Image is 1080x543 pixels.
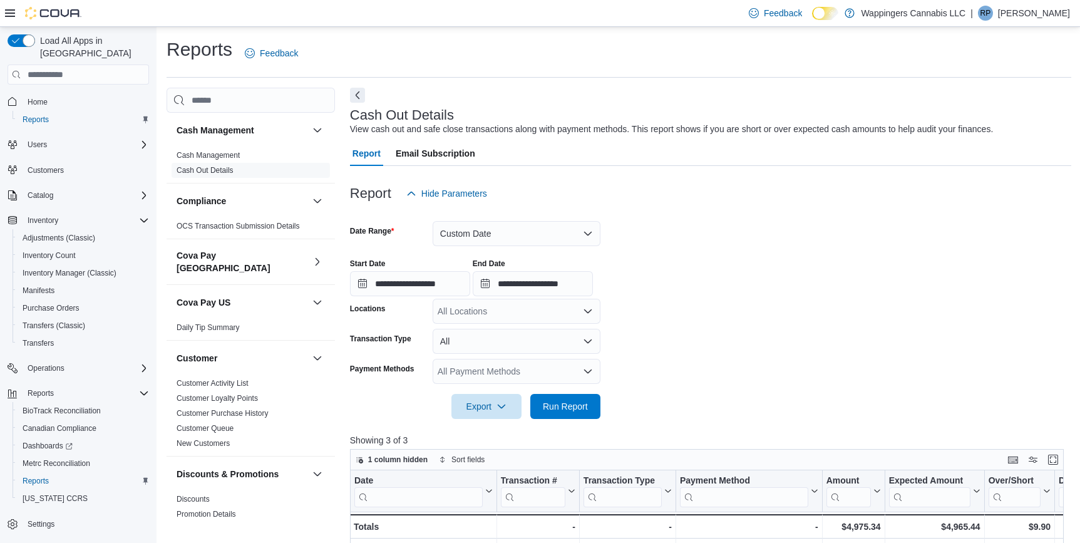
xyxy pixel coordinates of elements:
button: Cova Pay US [310,295,325,310]
span: Metrc Reconciliation [18,456,149,471]
button: Reports [13,472,154,490]
span: Cash Out Details [177,165,234,175]
button: Operations [23,361,69,376]
button: Reports [3,385,154,402]
button: Date [354,475,493,507]
span: OCS Transaction Submission Details [177,221,300,231]
span: Catalog [28,190,53,200]
button: Discounts & Promotions [177,468,307,480]
span: 1 column hidden [368,455,428,465]
button: [US_STATE] CCRS [13,490,154,507]
input: Press the down key to open a popover containing a calendar. [473,271,593,296]
a: Customers [23,163,69,178]
div: Ripal Patel [978,6,993,21]
span: Users [23,137,149,152]
button: Operations [3,359,154,377]
span: Canadian Compliance [18,421,149,436]
button: 1 column hidden [351,452,433,467]
span: Inventory Manager (Classic) [18,266,149,281]
div: Payment Method [680,475,808,507]
button: Customers [3,161,154,179]
button: Purchase Orders [13,299,154,317]
button: Users [23,137,52,152]
div: Cova Pay US [167,320,335,340]
span: Reports [18,112,149,127]
button: Compliance [177,195,307,207]
span: Customer Purchase History [177,408,269,418]
a: Customer Loyalty Points [177,394,258,403]
span: Transfers (Classic) [18,318,149,333]
h3: Customer [177,352,217,365]
span: Discounts [177,494,210,504]
button: Catalog [23,188,58,203]
button: Payment Method [680,475,818,507]
a: Cash Management [177,151,240,160]
button: Customer [310,351,325,366]
a: [US_STATE] CCRS [18,491,93,506]
button: Adjustments (Classic) [13,229,154,247]
button: Expected Amount [888,475,980,507]
button: Catalog [3,187,154,204]
span: Reports [18,473,149,489]
span: Purchase Orders [18,301,149,316]
span: Settings [28,519,54,529]
label: End Date [473,259,505,269]
button: Discounts & Promotions [310,467,325,482]
button: Run Report [530,394,600,419]
button: Settings [3,515,154,533]
button: Cash Management [310,123,325,138]
a: Customer Activity List [177,379,249,388]
span: Inventory [23,213,149,228]
span: BioTrack Reconciliation [23,406,101,416]
div: Transaction # URL [500,475,565,507]
span: Customers [23,162,149,178]
span: Operations [23,361,149,376]
input: Dark Mode [812,7,838,20]
p: Wappingers Cannabis LLC [861,6,965,21]
button: All [433,329,600,354]
h3: Compliance [177,195,226,207]
input: Press the down key to open a popover containing a calendar. [350,271,470,296]
a: New Customers [177,439,230,448]
div: Amount [826,475,870,487]
div: Cash Management [167,148,335,183]
h3: Cash Management [177,124,254,137]
div: Transaction Type [584,475,662,507]
span: Metrc Reconciliation [23,458,90,468]
span: Promotion Details [177,509,236,519]
div: Customer [167,376,335,456]
a: Dashboards [13,437,154,455]
button: Display options [1026,452,1041,467]
a: Adjustments (Classic) [18,230,100,246]
label: Payment Methods [350,364,414,374]
a: Canadian Compliance [18,421,101,436]
span: Manifests [18,283,149,298]
img: Cova [25,7,81,19]
button: Cova Pay US [177,296,307,309]
button: Transfers [13,334,154,352]
a: Feedback [240,41,303,66]
span: Manifests [23,286,54,296]
a: Purchase Orders [18,301,85,316]
button: Users [3,136,154,153]
span: Customer Activity List [177,378,249,388]
a: Cash Out Details [177,166,234,175]
a: Transfers (Classic) [18,318,90,333]
label: Date Range [350,226,394,236]
a: Manifests [18,283,59,298]
button: Inventory Manager (Classic) [13,264,154,282]
div: Over/Short [988,475,1040,487]
button: Inventory [23,213,63,228]
span: [US_STATE] CCRS [23,494,88,504]
button: Cova Pay [GEOGRAPHIC_DATA] [310,254,325,269]
button: Open list of options [583,306,593,316]
span: Transfers [18,336,149,351]
span: Adjustments (Classic) [23,233,95,243]
div: - [584,519,672,534]
div: Compliance [167,219,335,239]
div: $9.90 [988,519,1050,534]
div: $4,975.34 [826,519,880,534]
span: Email Subscription [396,141,475,166]
p: | [970,6,973,21]
span: Transfers (Classic) [23,321,85,331]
